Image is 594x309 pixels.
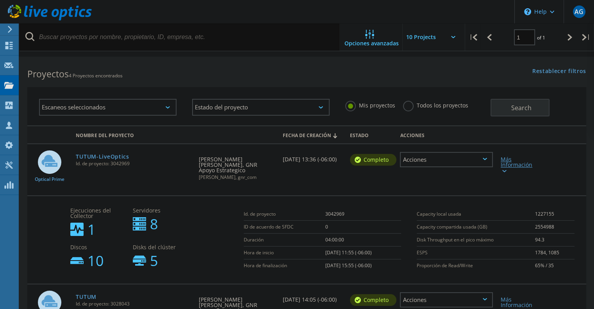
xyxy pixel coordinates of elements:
div: | [465,23,481,51]
label: Mis proyectos [345,101,395,108]
a: Restablecer filtros [532,68,586,75]
td: ID de acuerdo de SFDC [244,221,325,234]
b: 10 [87,254,104,268]
td: Hora de inicio [244,246,325,259]
a: Live Optics Dashboard [8,16,92,22]
span: Discos [70,245,125,250]
div: completo [350,154,396,166]
div: [DATE] 13:36 (-06:00) [279,144,346,170]
div: Más Información [501,157,537,173]
button: Search [491,99,549,116]
td: Duración [244,234,325,246]
span: Disks del clúster [133,245,187,250]
b: 8 [150,217,158,231]
td: [DATE] 11:55 (-06:00) [325,246,401,259]
td: Id. de proyecto [244,208,325,221]
div: [PERSON_NAME] [PERSON_NAME], GNR Apoyo Estrategico [195,144,279,188]
span: of 1 [537,34,545,41]
span: Id. de proyecto: 3042969 [76,161,191,166]
span: Id. de proyecto: 3028043 [76,302,191,306]
td: Disk Throughput en el pico máximo [417,234,535,246]
svg: \n [524,8,531,15]
input: Buscar proyectos por nombre, propietario, ID, empresa, etc. [20,23,341,51]
span: AG [574,9,583,15]
div: Fecha de creación [279,127,346,142]
b: 5 [150,254,158,268]
td: Capacity compartida usada (GB) [417,221,535,234]
div: Acciones [396,127,497,142]
td: [DATE] 15:55 (-06:00) [325,259,401,272]
div: Acciones [400,152,493,167]
td: 0 [325,221,401,234]
span: Opciones avanzadas [344,41,399,46]
b: Proyectos [27,68,69,80]
span: Ejecuciones del Collector [70,208,125,219]
div: Acciones [400,292,493,307]
td: 2554988 [535,221,574,234]
td: 3042969 [325,208,401,221]
span: 4 Proyectos encontrados [69,72,123,79]
div: completo [350,294,396,306]
div: Estado del proyecto [192,99,330,116]
td: 04:00:00 [325,234,401,246]
td: Proporción de Read/Write [417,259,535,272]
label: Todos los proyectos [403,101,468,108]
td: 94.3 [535,234,574,246]
div: | [578,23,594,51]
div: Nombre del proyecto [72,127,195,142]
span: [PERSON_NAME], gnr_com [199,175,275,180]
a: TUTUM-LiveOptics [76,154,129,159]
a: TUTUM [76,294,96,300]
td: ESPS [417,246,535,259]
td: Hora de finalización [244,259,325,272]
td: 1784, 1085 [535,246,574,259]
div: Escaneos seleccionados [39,99,177,116]
span: Servidores [133,208,187,213]
div: Estado [346,127,396,142]
span: Optical Prime [35,177,64,182]
td: 1227155 [535,208,574,221]
td: Capacity local usada [417,208,535,221]
b: 1 [87,223,96,237]
td: 65% / 35 [535,259,574,272]
span: Search [511,104,532,112]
